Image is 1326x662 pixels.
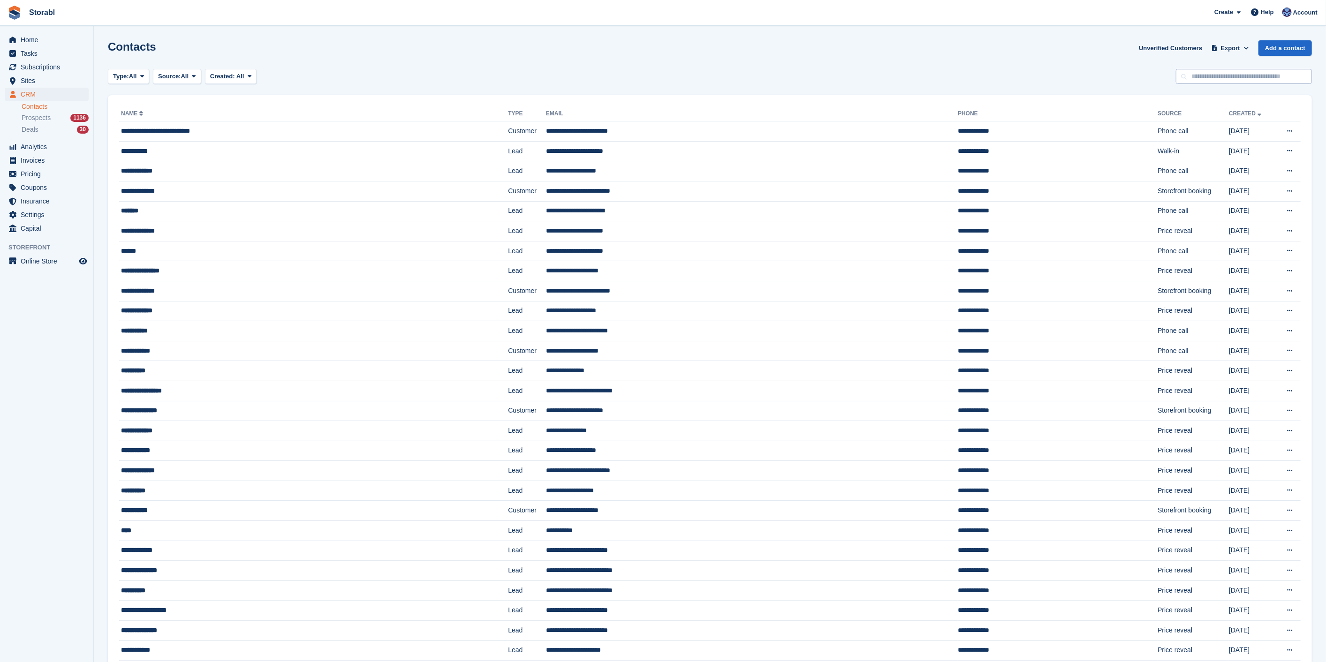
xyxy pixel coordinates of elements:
[1158,161,1229,181] td: Phone call
[1229,281,1274,301] td: [DATE]
[1258,40,1312,56] a: Add a contact
[508,106,546,121] th: Type
[508,421,546,441] td: Lead
[1229,181,1274,201] td: [DATE]
[21,167,77,181] span: Pricing
[1158,481,1229,501] td: Price reveal
[1221,44,1240,53] span: Export
[508,341,546,361] td: Customer
[22,113,89,123] a: Prospects 1136
[508,580,546,601] td: Lead
[5,47,89,60] a: menu
[158,72,181,81] span: Source:
[21,208,77,221] span: Settings
[21,181,77,194] span: Coupons
[508,401,546,421] td: Customer
[21,195,77,208] span: Insurance
[210,73,235,80] span: Created:
[1158,401,1229,421] td: Storefront booking
[1229,361,1274,381] td: [DATE]
[508,601,546,621] td: Lead
[508,121,546,142] td: Customer
[22,125,38,134] span: Deals
[1229,141,1274,161] td: [DATE]
[5,33,89,46] a: menu
[22,113,51,122] span: Prospects
[1229,321,1274,341] td: [DATE]
[5,60,89,74] a: menu
[21,154,77,167] span: Invoices
[1229,501,1274,521] td: [DATE]
[508,321,546,341] td: Lead
[21,60,77,74] span: Subscriptions
[1282,8,1292,17] img: Tegan Ewart
[5,88,89,101] a: menu
[1158,181,1229,201] td: Storefront booking
[508,141,546,161] td: Lead
[1158,580,1229,601] td: Price reveal
[1158,381,1229,401] td: Price reveal
[1214,8,1233,17] span: Create
[508,221,546,241] td: Lead
[1229,580,1274,601] td: [DATE]
[1229,401,1274,421] td: [DATE]
[508,621,546,641] td: Lead
[1229,261,1274,281] td: [DATE]
[153,69,201,84] button: Source: All
[21,222,77,235] span: Capital
[5,181,89,194] a: menu
[1158,541,1229,561] td: Price reveal
[1158,501,1229,521] td: Storefront booking
[1158,201,1229,221] td: Phone call
[77,126,89,134] div: 30
[1293,8,1318,17] span: Account
[1158,640,1229,661] td: Price reveal
[508,521,546,541] td: Lead
[508,561,546,581] td: Lead
[1229,421,1274,441] td: [DATE]
[21,140,77,153] span: Analytics
[77,256,89,267] a: Preview store
[1158,301,1229,321] td: Price reveal
[5,195,89,208] a: menu
[508,481,546,501] td: Lead
[205,69,257,84] button: Created: All
[1158,106,1229,121] th: Source
[1158,361,1229,381] td: Price reveal
[22,125,89,135] a: Deals 30
[1261,8,1274,17] span: Help
[1158,281,1229,301] td: Storefront booking
[1229,301,1274,321] td: [DATE]
[508,241,546,261] td: Lead
[1229,241,1274,261] td: [DATE]
[508,501,546,521] td: Customer
[1229,121,1274,142] td: [DATE]
[508,381,546,401] td: Lead
[508,361,546,381] td: Lead
[113,72,129,81] span: Type:
[1229,481,1274,501] td: [DATE]
[508,541,546,561] td: Lead
[1229,110,1263,117] a: Created
[5,140,89,153] a: menu
[236,73,244,80] span: All
[21,33,77,46] span: Home
[108,69,149,84] button: Type: All
[22,102,89,111] a: Contacts
[1229,201,1274,221] td: [DATE]
[1229,640,1274,661] td: [DATE]
[5,222,89,235] a: menu
[508,640,546,661] td: Lead
[21,88,77,101] span: CRM
[508,181,546,201] td: Customer
[958,106,1158,121] th: Phone
[1158,561,1229,581] td: Price reveal
[1158,321,1229,341] td: Phone call
[1229,161,1274,181] td: [DATE]
[5,74,89,87] a: menu
[508,461,546,481] td: Lead
[181,72,189,81] span: All
[5,208,89,221] a: menu
[1158,461,1229,481] td: Price reveal
[1229,541,1274,561] td: [DATE]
